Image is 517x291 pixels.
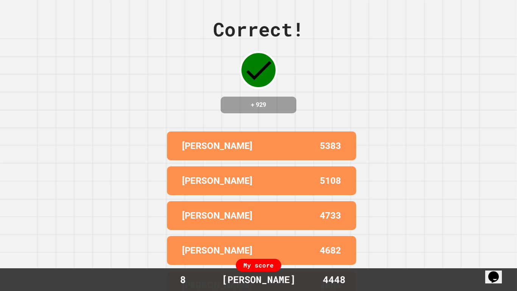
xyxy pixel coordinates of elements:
[306,272,363,287] div: 4448
[182,139,252,153] p: [PERSON_NAME]
[182,174,252,188] p: [PERSON_NAME]
[320,244,341,257] p: 4682
[320,174,341,188] p: 5108
[214,272,303,287] div: [PERSON_NAME]
[320,209,341,222] p: 4733
[485,261,509,283] iframe: chat widget
[182,209,252,222] p: [PERSON_NAME]
[213,15,304,44] div: Correct!
[236,259,281,272] div: My score
[320,139,341,153] p: 5383
[228,100,289,110] h4: + 929
[154,272,211,287] div: 8
[182,244,252,257] p: [PERSON_NAME]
